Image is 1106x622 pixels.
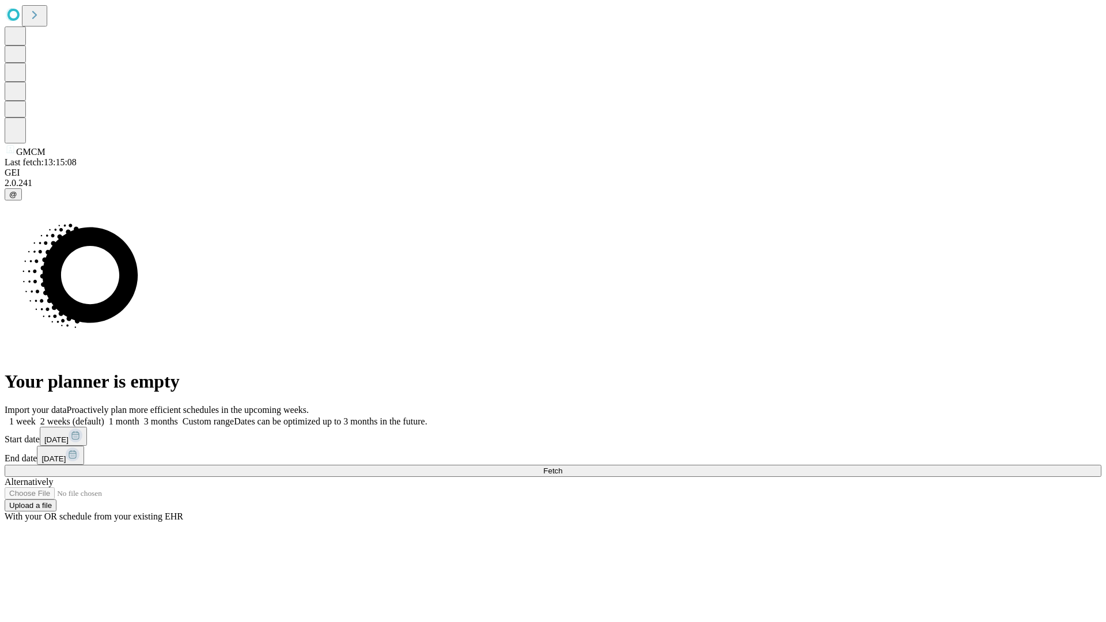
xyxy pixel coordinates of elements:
[5,168,1101,178] div: GEI
[37,446,84,465] button: [DATE]
[234,416,427,426] span: Dates can be optimized up to 3 months in the future.
[5,499,56,511] button: Upload a file
[40,416,104,426] span: 2 weeks (default)
[40,427,87,446] button: [DATE]
[543,466,562,475] span: Fetch
[41,454,66,463] span: [DATE]
[67,405,309,415] span: Proactively plan more efficient schedules in the upcoming weeks.
[5,465,1101,477] button: Fetch
[9,416,36,426] span: 1 week
[144,416,178,426] span: 3 months
[5,178,1101,188] div: 2.0.241
[5,511,183,521] span: With your OR schedule from your existing EHR
[5,157,77,167] span: Last fetch: 13:15:08
[183,416,234,426] span: Custom range
[16,147,46,157] span: GMCM
[5,188,22,200] button: @
[5,427,1101,446] div: Start date
[109,416,139,426] span: 1 month
[44,435,69,444] span: [DATE]
[5,371,1101,392] h1: Your planner is empty
[9,190,17,199] span: @
[5,477,53,487] span: Alternatively
[5,446,1101,465] div: End date
[5,405,67,415] span: Import your data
